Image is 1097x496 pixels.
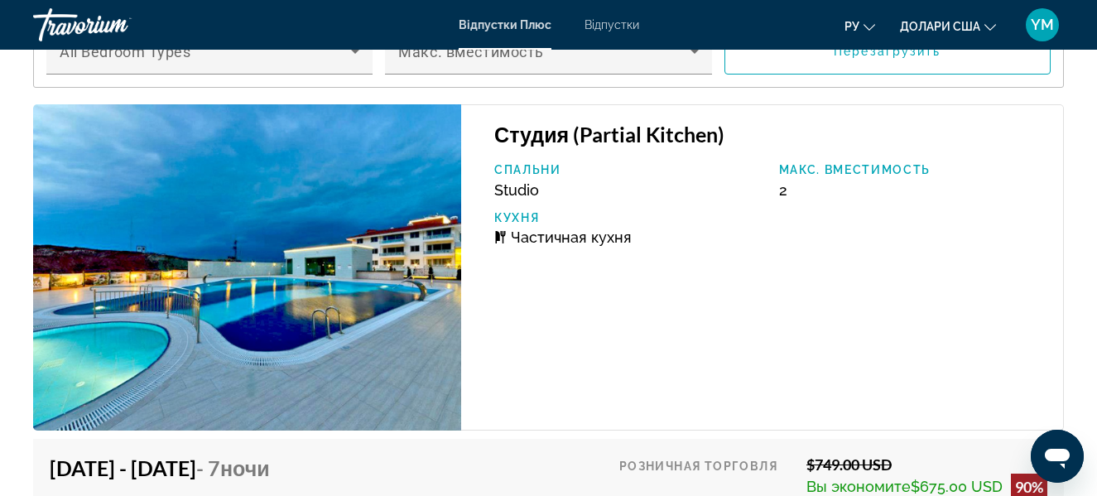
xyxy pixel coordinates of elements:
span: Вы экономите [806,478,911,495]
font: YM [1031,16,1054,33]
span: ночи [220,455,270,480]
p: Макс. вместимость [779,163,1046,176]
iframe: Кнопка для запуску вікна повідомлення [1031,430,1084,483]
h3: Студия (Partial Kitchen) [494,122,1046,147]
p: Кухня [494,211,762,224]
span: Перезагрузить [834,45,941,58]
img: D617E01X.jpg [33,104,461,431]
p: Спальни [494,163,762,176]
font: Долари США [900,20,980,33]
button: Перезагрузить [724,28,1051,75]
span: $675.00 USD [911,478,1003,495]
a: Відпустки [585,18,639,31]
font: ру [844,20,859,33]
span: Studio [494,181,539,199]
span: - 7 [196,455,270,480]
button: Змінити валюту [900,14,996,38]
button: Меню користувача [1021,7,1064,42]
span: 2 [779,181,787,199]
span: Частичная кухня [511,229,632,246]
a: Траворіум [33,3,199,46]
button: Змінити мову [844,14,875,38]
a: Відпустки Плюс [459,18,551,31]
div: $749.00 USD [806,455,1047,474]
h4: [DATE] - [DATE] [50,455,287,480]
